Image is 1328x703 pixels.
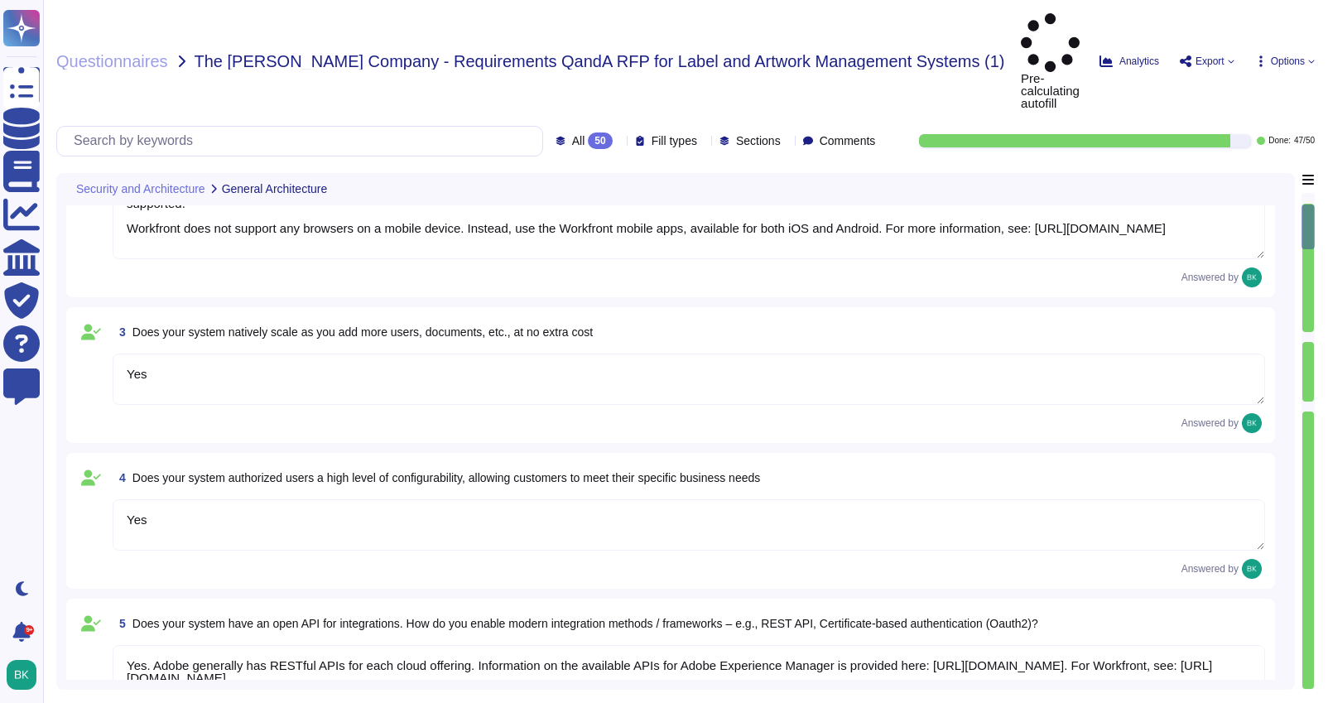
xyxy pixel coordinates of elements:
span: Does your system have an open API for integrations. How do you enable modern integration methods ... [132,617,1038,630]
span: Answered by [1181,564,1239,574]
img: user [7,660,36,690]
span: Export [1196,56,1225,66]
img: user [1242,559,1262,579]
span: 47 / 50 [1294,137,1315,145]
span: All [572,135,585,147]
span: 3 [113,326,126,338]
span: Answered by [1181,418,1239,428]
img: user [1242,267,1262,287]
div: 50 [588,132,612,149]
span: General Architecture [222,183,328,195]
span: Done: [1268,137,1291,145]
span: Options [1271,56,1305,66]
button: Analytics [1099,55,1159,68]
span: 5 [113,618,126,629]
span: Does your system authorized users a high level of configurability, allowing customers to meet the... [132,471,760,484]
span: Sections [736,135,781,147]
button: user [3,657,48,693]
span: Comments [820,135,876,147]
input: Search by keywords [65,127,542,156]
span: Security and Architecture [76,183,205,195]
span: Answered by [1181,272,1239,282]
textarea: Yes [113,354,1265,405]
span: Fill types [652,135,697,147]
img: user [1242,413,1262,433]
div: 9+ [24,625,34,635]
span: Does your system natively scale as you add more users, documents, etc., at no extra cost [132,325,593,339]
span: 4 [113,472,126,484]
span: Questionnaires [56,53,168,70]
span: The [PERSON_NAME] Company - Requirements QandA RFP for Label and Artwork Management Systems (1) [195,53,1005,70]
span: Analytics [1119,56,1159,66]
span: Pre-calculating autofill [1021,13,1080,109]
textarea: Yes [113,499,1265,551]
